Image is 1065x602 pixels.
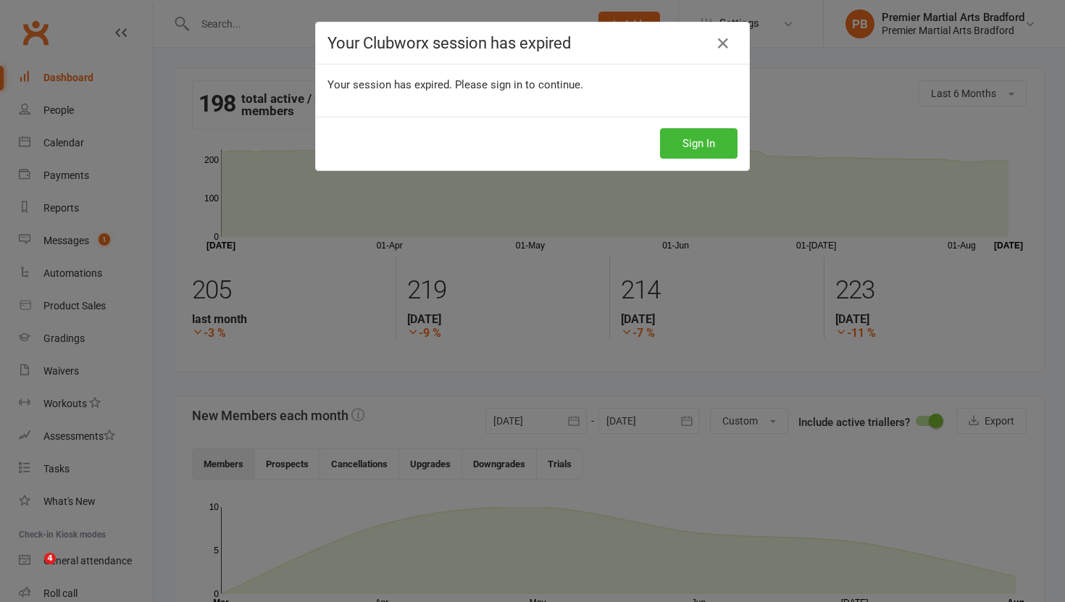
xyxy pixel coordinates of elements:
[44,553,56,564] span: 4
[14,553,49,588] iframe: Intercom live chat
[660,128,738,159] button: Sign In
[327,34,738,52] h4: Your Clubworx session has expired
[327,78,583,91] span: Your session has expired. Please sign in to continue.
[711,32,735,55] a: Close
